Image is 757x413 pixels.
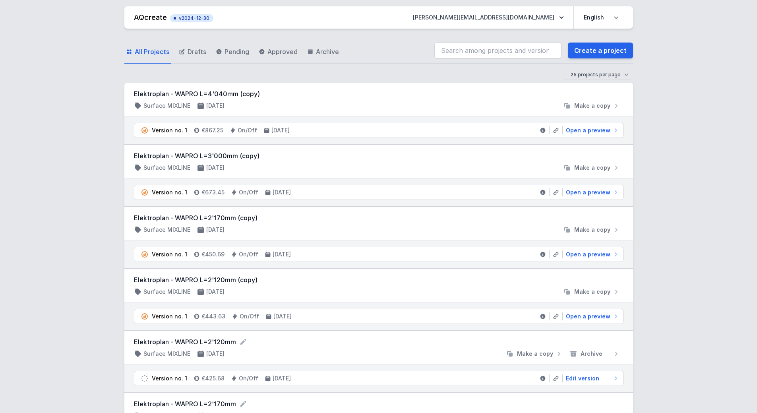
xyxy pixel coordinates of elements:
div: Version no. 1 [152,188,187,196]
h3: Elektroplan - WAPRO L=3'000mm (copy) [134,151,623,161]
button: [PERSON_NAME][EMAIL_ADDRESS][DOMAIN_NAME] [407,10,570,25]
h4: [DATE] [206,350,225,358]
button: Archive [566,350,623,358]
span: Make a copy [517,350,553,358]
h4: Surface MIXLINE [143,164,190,172]
h4: On/Off [240,312,259,320]
h4: [DATE] [273,312,292,320]
div: Version no. 1 [152,374,187,382]
span: Open a preview [566,188,610,196]
h4: Surface MIXLINE [143,350,190,358]
h4: €425.68 [201,374,225,382]
a: AQcreate [134,13,167,21]
a: Create a project [568,43,633,58]
a: Edit version [563,374,620,382]
span: Make a copy [574,226,610,234]
h4: €443.63 [201,312,225,320]
img: pending.svg [141,250,149,258]
a: Drafts [177,41,208,64]
h4: [DATE] [206,288,225,296]
h4: On/Off [239,250,258,258]
button: Make a copy [560,288,623,296]
div: Version no. 1 [152,250,187,258]
h4: [DATE] [206,164,225,172]
span: Archive [316,47,339,56]
a: Open a preview [563,250,620,258]
img: draft.svg [141,374,149,382]
img: pending.svg [141,188,149,196]
a: Open a preview [563,188,620,196]
form: Elektroplan - WAPRO L=2'120mm [134,337,623,347]
span: All Projects [135,47,169,56]
h4: On/Off [238,126,257,134]
span: Make a copy [574,164,610,172]
h3: Elektroplan - WAPRO L=4'040mm (copy) [134,89,623,99]
div: Version no. 1 [152,126,187,134]
h4: [DATE] [273,250,291,258]
span: Open a preview [566,250,610,258]
span: Make a copy [574,288,610,296]
h4: €673.45 [201,188,225,196]
button: Make a copy [560,226,623,234]
a: Approved [257,41,299,64]
a: Archive [306,41,341,64]
a: All Projects [124,41,171,64]
form: Elektroplan - WAPRO L=2'170mm [134,399,623,409]
span: Open a preview [566,312,610,320]
h4: Surface MIXLINE [143,102,190,110]
span: v2024-12-30 [174,15,209,21]
img: pending.svg [141,312,149,320]
span: Edit version [566,374,599,382]
h4: Surface MIXLINE [143,226,190,234]
h4: [DATE] [273,374,291,382]
span: Pending [225,47,249,56]
span: Open a preview [566,126,610,134]
span: Make a copy [574,102,610,110]
h4: €450.69 [201,250,225,258]
span: Drafts [188,47,206,56]
h4: €867.25 [201,126,223,134]
button: Rename project [239,338,247,346]
a: Open a preview [563,312,620,320]
img: pending.svg [141,126,149,134]
select: Choose language [579,10,623,25]
a: Pending [214,41,251,64]
h4: On/Off [239,188,258,196]
h4: Surface MIXLINE [143,288,190,296]
h4: [DATE] [206,102,225,110]
input: Search among projects and versions... [434,43,561,58]
h3: Elektroplan - WAPRO L=2'120mm (copy) [134,275,623,285]
h3: Elektroplan - WAPRO L=2'170mm (copy) [134,213,623,223]
h4: [DATE] [271,126,290,134]
span: Approved [267,47,298,56]
button: Make a copy [560,102,623,110]
button: Rename project [239,400,247,408]
span: Archive [581,350,602,358]
button: Make a copy [560,164,623,172]
button: Make a copy [503,350,566,358]
h4: On/Off [239,374,258,382]
a: Open a preview [563,126,620,134]
h4: [DATE] [273,188,291,196]
h4: [DATE] [206,226,225,234]
div: Version no. 1 [152,312,187,320]
button: v2024-12-30 [170,13,213,22]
